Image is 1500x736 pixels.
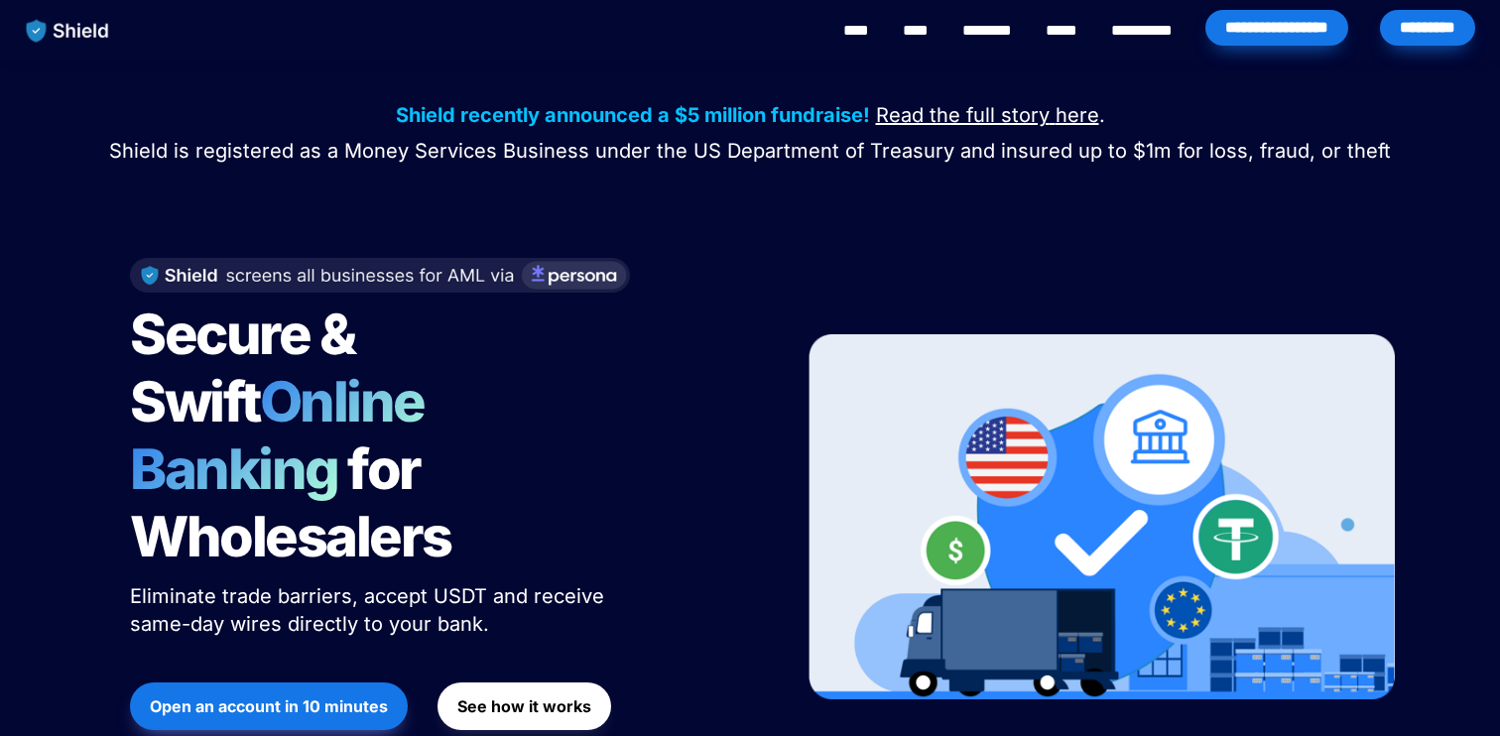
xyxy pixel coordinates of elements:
[130,435,451,570] span: for Wholesalers
[437,682,611,730] button: See how it works
[130,682,408,730] button: Open an account in 10 minutes
[109,139,1391,163] span: Shield is registered as a Money Services Business under the US Department of Treasury and insured...
[130,368,444,503] span: Online Banking
[876,103,1050,127] u: Read the full story
[396,103,870,127] strong: Shield recently announced a $5 million fundraise!
[1099,103,1105,127] span: .
[150,696,388,716] strong: Open an account in 10 minutes
[130,584,610,636] span: Eliminate trade barriers, accept USDT and receive same-day wires directly to your bank.
[130,301,364,435] span: Secure & Swift
[1056,106,1099,126] a: here
[1056,103,1099,127] u: here
[17,10,119,52] img: website logo
[457,696,591,716] strong: See how it works
[876,106,1050,126] a: Read the full story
